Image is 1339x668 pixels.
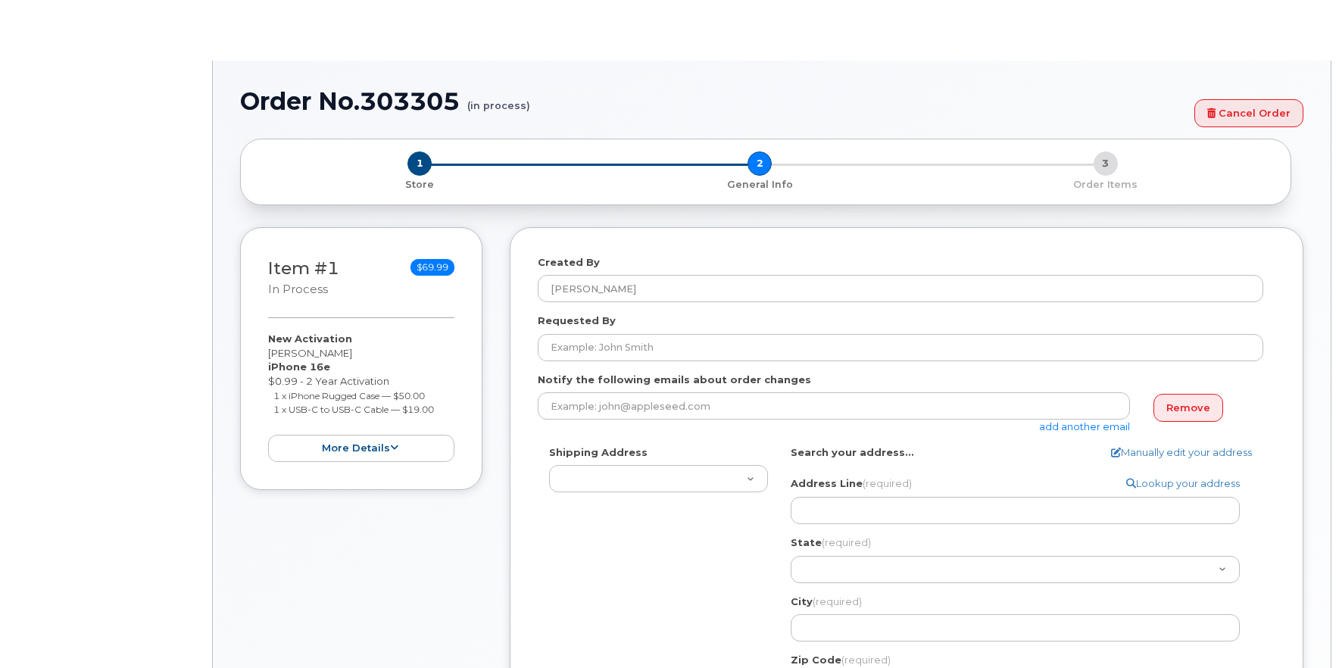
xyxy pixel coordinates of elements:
[1194,99,1303,127] a: Cancel Order
[549,445,648,460] label: Shipping Address
[268,259,339,298] h3: Item #1
[407,151,432,176] span: 1
[538,314,616,328] label: Requested By
[273,390,425,401] small: 1 x iPhone Rugged Case — $50.00
[259,178,581,192] p: Store
[538,334,1263,361] input: Example: John Smith
[240,88,1187,114] h1: Order No.303305
[1126,476,1240,491] a: Lookup your address
[538,255,600,270] label: Created By
[791,445,914,460] label: Search your address...
[268,361,330,373] strong: iPhone 16e
[1111,445,1252,460] a: Manually edit your address
[863,477,912,489] span: (required)
[467,88,530,111] small: (in process)
[273,404,434,415] small: 1 x USB-C to USB-C Cable — $19.00
[1153,394,1223,422] a: Remove
[538,392,1130,420] input: Example: john@appleseed.com
[253,176,587,192] a: 1 Store
[841,654,891,666] span: (required)
[268,435,454,463] button: more details
[268,282,328,296] small: in process
[813,595,862,607] span: (required)
[410,259,454,276] span: $69.99
[1039,420,1130,432] a: add another email
[268,332,454,462] div: [PERSON_NAME] $0.99 - 2 Year Activation
[791,535,871,550] label: State
[791,595,862,609] label: City
[791,653,891,667] label: Zip Code
[791,476,912,491] label: Address Line
[268,332,352,345] strong: New Activation
[822,536,871,548] span: (required)
[538,373,811,387] label: Notify the following emails about order changes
